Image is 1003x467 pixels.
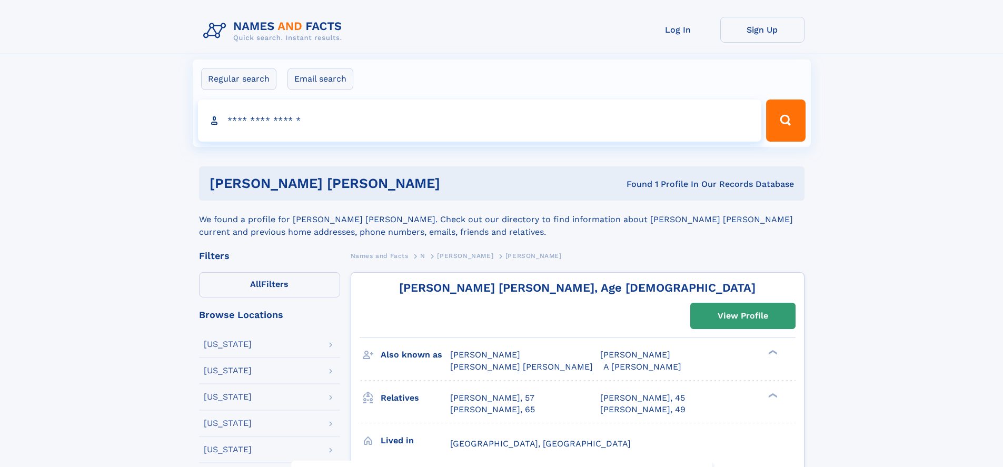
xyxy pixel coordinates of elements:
[204,445,252,454] div: [US_STATE]
[505,252,562,260] span: [PERSON_NAME]
[450,439,631,449] span: [GEOGRAPHIC_DATA], [GEOGRAPHIC_DATA]
[210,177,533,190] h1: [PERSON_NAME] [PERSON_NAME]
[450,350,520,360] span: [PERSON_NAME]
[204,393,252,401] div: [US_STATE]
[603,362,681,372] span: A [PERSON_NAME]
[399,281,756,294] a: [PERSON_NAME] [PERSON_NAME], Age [DEMOGRAPHIC_DATA]
[199,17,351,45] img: Logo Names and Facts
[766,100,805,142] button: Search Button
[420,252,425,260] span: N
[199,272,340,297] label: Filters
[600,350,670,360] span: [PERSON_NAME]
[381,432,450,450] h3: Lived in
[287,68,353,90] label: Email search
[533,178,794,190] div: Found 1 Profile In Our Records Database
[766,392,778,399] div: ❯
[381,346,450,364] h3: Also known as
[600,404,686,415] a: [PERSON_NAME], 49
[198,100,762,142] input: search input
[199,310,340,320] div: Browse Locations
[720,17,805,43] a: Sign Up
[351,249,409,262] a: Names and Facts
[420,249,425,262] a: N
[199,251,340,261] div: Filters
[450,362,593,372] span: [PERSON_NAME] [PERSON_NAME]
[636,17,720,43] a: Log In
[250,279,261,289] span: All
[600,392,685,404] a: [PERSON_NAME], 45
[204,419,252,428] div: [US_STATE]
[691,303,795,329] a: View Profile
[450,392,534,404] a: [PERSON_NAME], 57
[199,201,805,239] div: We found a profile for [PERSON_NAME] [PERSON_NAME]. Check out our directory to find information a...
[204,340,252,349] div: [US_STATE]
[437,249,493,262] a: [PERSON_NAME]
[381,389,450,407] h3: Relatives
[766,349,778,356] div: ❯
[201,68,276,90] label: Regular search
[204,366,252,375] div: [US_STATE]
[437,252,493,260] span: [PERSON_NAME]
[450,404,535,415] a: [PERSON_NAME], 65
[718,304,768,328] div: View Profile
